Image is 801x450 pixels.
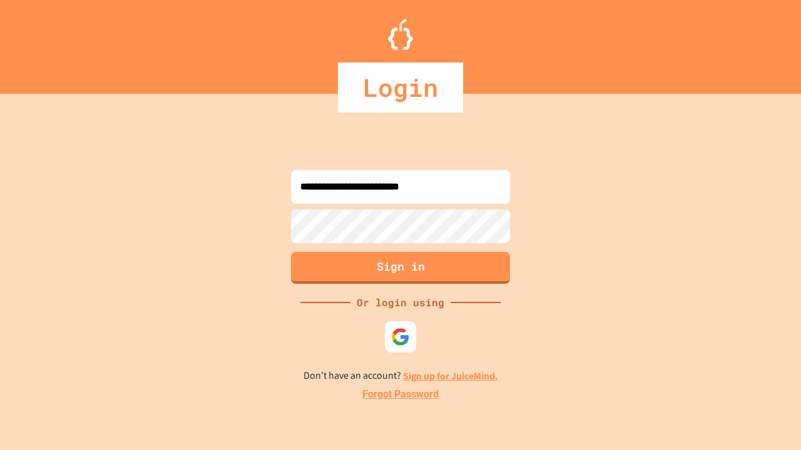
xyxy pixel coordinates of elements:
div: Login [338,62,463,112]
img: google-icon.svg [391,327,410,346]
img: Logo.svg [388,19,413,50]
p: Don't have an account? [304,368,498,384]
a: Forgot Password [362,387,439,402]
button: Sign in [291,252,510,284]
a: Sign up for JuiceMind. [403,369,498,382]
div: Or login using [350,295,451,310]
